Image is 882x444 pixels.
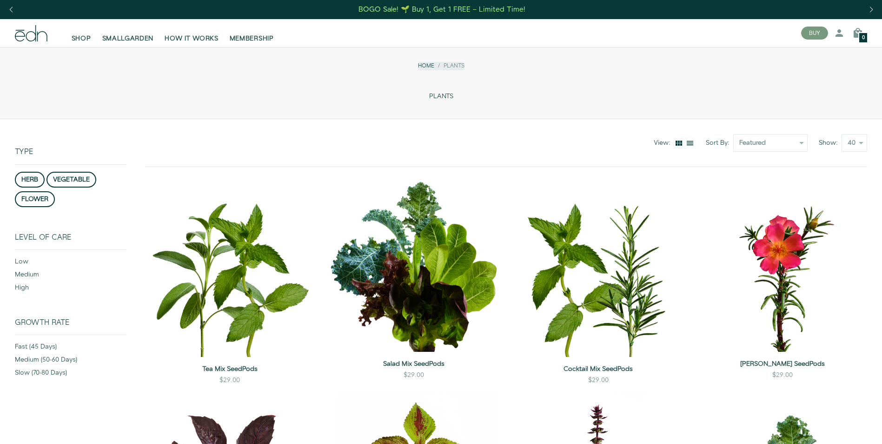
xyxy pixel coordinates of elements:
[15,368,126,381] div: slow (70-80 days)
[418,62,464,70] nav: breadcrumbs
[165,34,218,43] span: HOW IT WORKS
[698,182,867,351] img: Moss Rose SeedPods
[358,5,525,14] div: BOGO Sale! 🌱 Buy 1, Get 1 FREE – Limited Time!
[15,270,126,283] div: medium
[66,23,97,43] a: SHOP
[102,34,154,43] span: SMALLGARDEN
[706,138,733,148] label: Sort By:
[329,182,498,351] img: Salad Mix SeedPods
[97,23,159,43] a: SMALLGARDEN
[801,27,828,40] button: BUY
[819,138,842,148] label: Show:
[15,191,55,207] button: flower
[429,93,453,101] span: PLANTS
[15,119,126,164] div: Type
[15,342,126,355] div: fast (45 days)
[230,34,274,43] span: MEMBERSHIP
[15,172,45,188] button: herb
[145,364,314,374] a: Tea Mix SeedPods
[514,364,683,374] a: Cocktail Mix SeedPods
[698,359,867,369] a: [PERSON_NAME] SeedPods
[772,370,793,380] div: $29.00
[358,2,526,17] a: BOGO Sale! 🌱 Buy 1, Get 1 FREE – Limited Time!
[72,34,91,43] span: SHOP
[514,182,683,357] img: Cocktail Mix SeedPods
[434,62,464,70] li: Plants
[219,376,240,385] div: $29.00
[46,172,96,188] button: vegetable
[810,416,873,439] iframe: Opens a widget where you can find more information
[15,257,126,270] div: low
[404,370,424,380] div: $29.00
[654,138,674,148] div: View:
[145,182,314,357] img: Tea Mix SeedPods
[15,283,126,296] div: high
[418,62,434,70] a: Home
[15,318,126,335] div: Growth Rate
[329,359,498,369] a: Salad Mix SeedPods
[224,23,279,43] a: MEMBERSHIP
[862,35,865,40] span: 0
[15,233,126,249] div: Level of Care
[588,376,609,385] div: $29.00
[159,23,224,43] a: HOW IT WORKS
[15,355,126,368] div: medium (50-60 days)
